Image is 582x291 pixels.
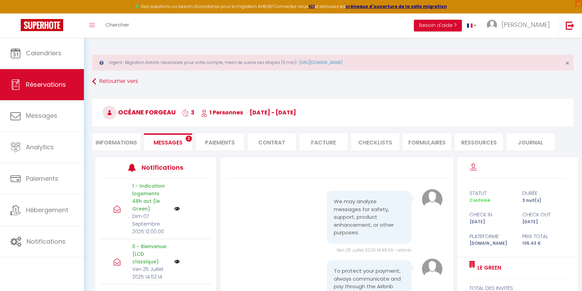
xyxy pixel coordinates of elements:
[142,160,188,175] h3: Notifications
[475,264,501,272] a: Le Green
[465,240,518,247] div: [DOMAIN_NAME]
[300,59,342,65] a: [URL][DOMAIN_NAME]
[518,210,571,219] div: check out
[132,243,170,265] p: 0 - Bienvenue (LCD classique)
[92,133,140,150] li: Informations
[154,139,183,147] span: Messages
[201,109,243,116] span: 1 Personnes
[518,219,571,225] div: [DATE]
[506,133,555,150] li: Journal
[487,20,497,30] img: ...
[26,174,58,183] span: Paiements
[105,21,129,28] span: Chercher
[351,133,399,150] li: CHECKLISTS
[27,237,66,246] span: Notifications
[482,13,559,38] a: ... [PERSON_NAME]
[465,232,518,241] div: Plateforme
[26,111,57,120] span: Messages
[103,108,176,116] span: Océane Forgeau
[403,133,451,150] li: FORMULAIRES
[132,265,170,281] p: Ven 25 Juillet 2025 14:52:14
[100,13,134,38] a: Chercher
[132,213,170,235] p: Dim 07 Septembre 2025 12:00:00
[422,189,443,210] img: avatar.png
[26,49,61,57] span: Calendriers
[92,75,574,88] a: Retourner vers
[455,133,503,150] li: Ressources
[502,20,550,29] span: [PERSON_NAME]
[346,3,447,9] a: créneaux d'ouverture de la salle migration
[21,19,63,31] img: Super Booking
[469,197,490,203] span: Confirmé
[565,60,569,66] button: Close
[518,240,571,247] div: 105.43 €
[518,189,571,197] div: durée
[566,21,574,30] img: logout
[248,133,296,150] li: Contrat
[309,3,315,9] a: ICI
[414,20,462,31] button: Besoin d'aide ?
[465,189,518,197] div: statut
[26,143,54,151] span: Analytics
[299,133,348,150] li: Facture
[565,59,569,67] span: ×
[334,198,405,237] pre: We may analyze messages for safety, support, product enhancement, or other purposes.
[182,109,194,116] span: 3
[196,133,244,150] li: Paiements
[250,109,296,116] span: [DATE] - [DATE]
[186,135,192,142] span: 3
[465,210,518,219] div: check in
[92,55,574,71] div: Urgent : Migration Airbnb nécessaire pour votre compte, merci de suivre ces étapes (5 min) -
[26,206,68,214] span: Hébergement
[518,232,571,241] div: Prix total
[422,259,443,279] img: avatar.png
[465,219,518,225] div: [DATE]
[174,206,180,212] img: NO IMAGE
[518,197,571,204] div: 3 nuit(s)
[132,182,170,213] p: 1 - Indication logements 48h avt (le Green)
[337,247,411,253] span: Ven 25 Juillet 2025 14:48:09 - airbnb
[174,259,180,264] img: NO IMAGE
[26,80,66,89] span: Réservations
